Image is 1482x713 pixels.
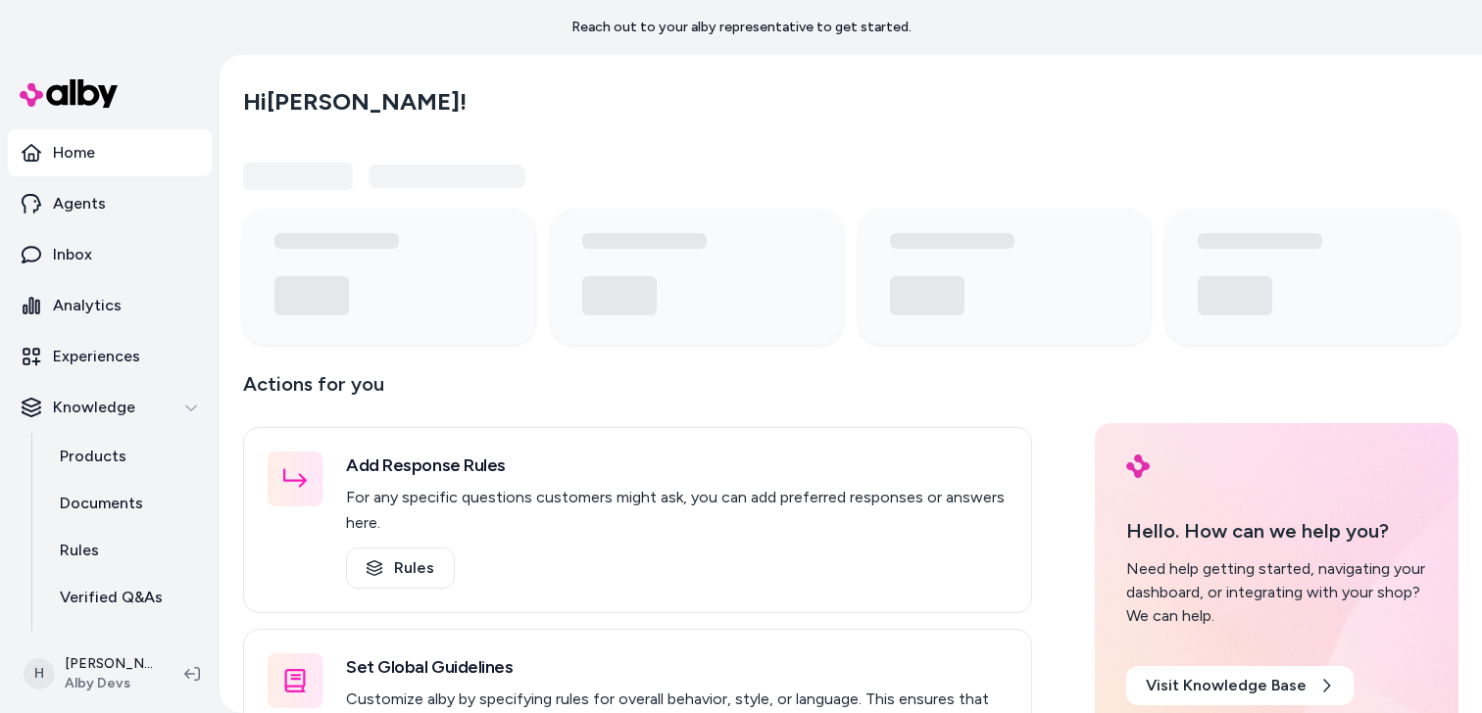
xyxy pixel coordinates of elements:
[20,79,118,108] img: alby Logo
[8,231,212,278] a: Inbox
[53,345,140,368] p: Experiences
[346,485,1008,536] p: For any specific questions customers might ask, you can add preferred responses or answers here.
[40,621,212,668] a: Reviews
[40,527,212,574] a: Rules
[60,586,163,609] p: Verified Q&As
[60,445,126,468] p: Products
[8,282,212,329] a: Analytics
[243,87,467,117] h2: Hi [PERSON_NAME] !
[346,547,455,589] a: Rules
[53,141,95,165] p: Home
[346,452,1008,479] h3: Add Response Rules
[53,243,92,266] p: Inbox
[8,384,212,431] button: Knowledge
[1126,454,1150,478] img: alby Logo
[65,654,153,674] p: [PERSON_NAME]
[60,492,143,515] p: Documents
[24,658,55,689] span: H
[12,642,169,705] button: H[PERSON_NAME]Alby Devs
[1126,666,1354,705] a: Visit Knowledge Base
[8,180,212,227] a: Agents
[53,294,122,317] p: Analytics
[243,368,1032,415] p: Actions for you
[346,653,1008,681] h3: Set Global Guidelines
[1126,557,1427,628] div: Need help getting started, navigating your dashboard, or integrating with your shop? We can help.
[60,539,99,562] p: Rules
[1126,516,1427,546] p: Hello. How can we help you?
[53,396,135,419] p: Knowledge
[40,480,212,527] a: Documents
[571,18,912,37] p: Reach out to your alby representative to get started.
[40,574,212,621] a: Verified Q&As
[40,433,212,480] a: Products
[65,674,153,693] span: Alby Devs
[8,129,212,176] a: Home
[8,333,212,380] a: Experiences
[53,192,106,215] p: Agents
